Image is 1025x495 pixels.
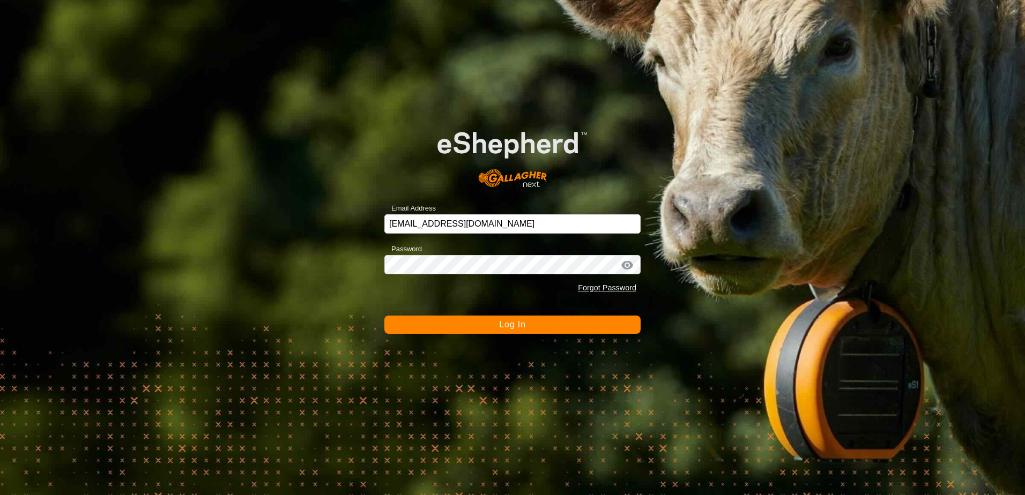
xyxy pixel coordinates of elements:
[384,203,436,214] label: Email Address
[384,244,422,254] label: Password
[578,283,636,292] a: Forgot Password
[384,316,641,334] button: Log In
[499,320,525,329] span: Log In
[410,110,615,198] img: E-shepherd Logo
[384,214,641,234] input: Email Address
